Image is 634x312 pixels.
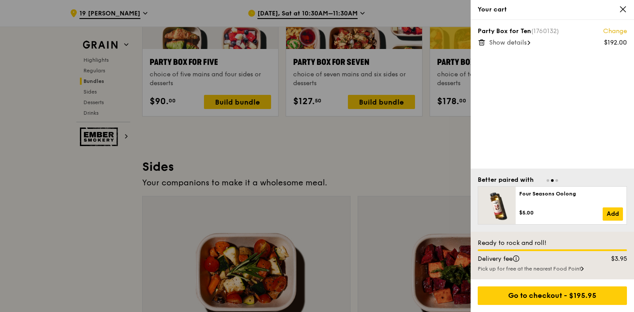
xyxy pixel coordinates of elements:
[603,207,623,221] a: Add
[472,255,592,263] div: Delivery fee
[478,265,627,272] div: Pick up for free at the nearest Food Point
[478,5,627,14] div: Your cart
[592,255,633,263] div: $3.95
[604,38,627,47] div: $192.00
[478,239,627,248] div: Ready to rock and roll!
[519,190,623,197] div: Four Seasons Oolong
[603,27,627,36] a: Change
[555,179,558,182] span: Go to slide 3
[489,39,527,46] span: Show details
[519,209,603,216] div: $5.00
[551,179,554,182] span: Go to slide 2
[478,27,627,36] div: Party Box for Ten
[478,286,627,305] div: Go to checkout - $195.95
[531,27,559,35] span: (1760132)
[478,176,534,184] div: Better paired with
[547,179,549,182] span: Go to slide 1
